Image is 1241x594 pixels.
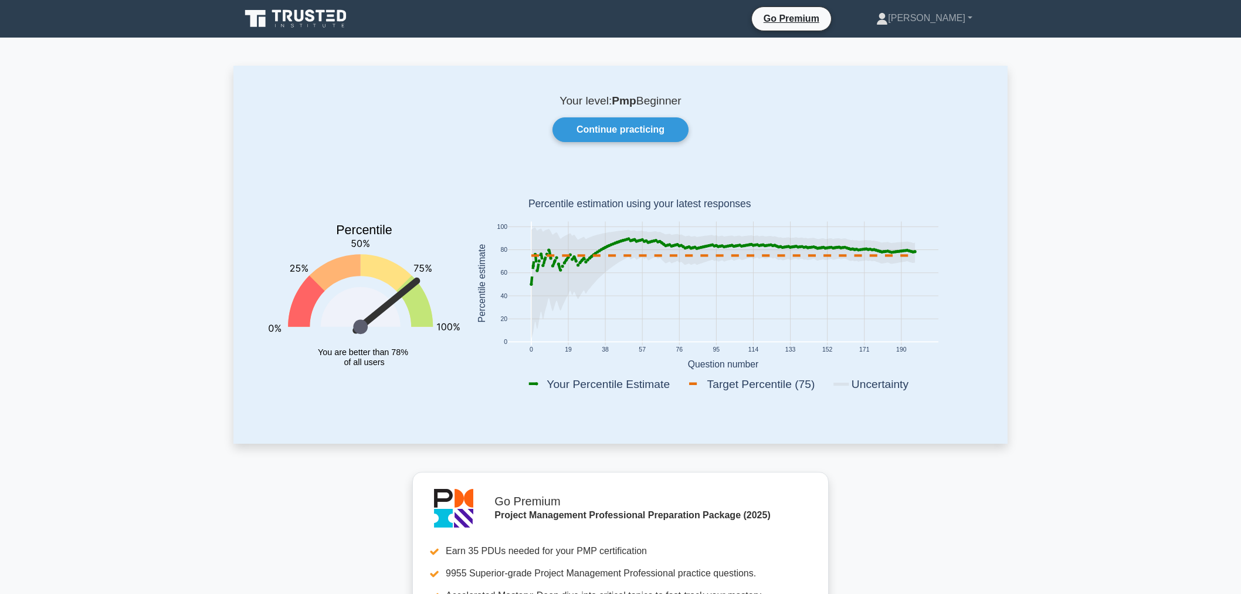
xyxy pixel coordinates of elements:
text: 60 [500,270,507,276]
text: 0 [530,347,533,353]
text: 100 [497,224,508,230]
text: 171 [859,347,870,353]
text: 57 [639,347,646,353]
a: Continue practicing [552,117,689,142]
text: 190 [896,347,907,353]
b: Pmp [612,95,636,107]
a: Go Premium [757,11,826,26]
text: 152 [822,347,833,353]
text: Percentile estimation using your latest responses [528,198,751,210]
text: 80 [500,247,507,254]
text: Percentile [336,224,392,238]
text: 19 [565,347,572,353]
text: 114 [748,347,759,353]
text: 40 [500,293,507,299]
text: 76 [676,347,683,353]
text: 133 [785,347,796,353]
tspan: You are better than 78% [318,347,408,357]
text: 20 [500,316,507,322]
tspan: of all users [344,357,384,367]
text: Percentile estimate [477,244,487,323]
text: 95 [713,347,720,353]
a: [PERSON_NAME] [848,6,1001,30]
text: 0 [504,339,507,346]
p: Your level: Beginner [262,94,979,108]
text: Question number [688,359,759,369]
text: 38 [602,347,609,353]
